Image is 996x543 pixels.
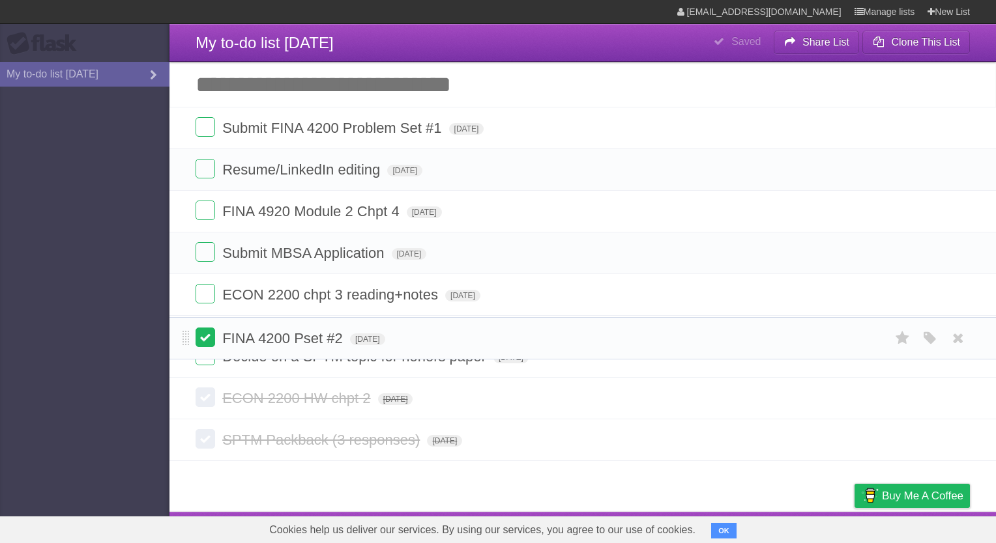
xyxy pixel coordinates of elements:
span: FINA 4200 Pset #2 [222,330,346,346]
b: Share List [802,36,849,48]
span: My to-do list [DATE] [196,34,334,51]
span: [DATE] [449,123,484,135]
label: Done [196,242,215,262]
span: Resume/LinkedIn editing [222,161,383,178]
span: [DATE] [407,206,442,218]
label: Done [196,284,215,303]
a: Privacy [838,515,871,540]
span: Buy me a coffee [882,484,963,507]
label: Done [196,159,215,178]
img: Buy me a coffee [861,484,879,507]
b: Clone This List [891,36,960,48]
button: OK [711,523,737,538]
span: Submit FINA 4200 Problem Set #1 [222,120,445,136]
label: Done [196,117,215,137]
span: SPTM Packback (3 responses) [222,432,423,448]
a: Terms [793,515,822,540]
label: Star task [890,327,915,349]
span: ECON 2200 chpt 3 reading+notes [222,286,441,303]
span: [DATE] [392,248,427,260]
label: Done [196,201,215,220]
span: Submit MBSA Application [222,245,387,261]
button: Share List [774,31,860,54]
span: [DATE] [445,290,480,301]
span: ECON 2200 HW chpt 2 [222,390,373,406]
a: Developers [724,515,777,540]
span: Cookies help us deliver our services. By using our services, you agree to our use of cookies. [256,517,709,543]
a: Suggest a feature [888,515,970,540]
span: [DATE] [427,435,462,447]
b: Saved [731,36,761,47]
span: FINA 4920 Module 2 Chpt 4 [222,203,403,219]
button: Clone This List [862,31,970,54]
a: Buy me a coffee [855,484,970,508]
span: [DATE] [378,393,413,405]
div: Flask [7,32,85,55]
label: Done [196,327,215,347]
span: [DATE] [350,333,385,345]
a: About [681,515,709,540]
span: [DATE] [387,165,422,176]
label: Done [196,429,215,449]
label: Done [196,387,215,407]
